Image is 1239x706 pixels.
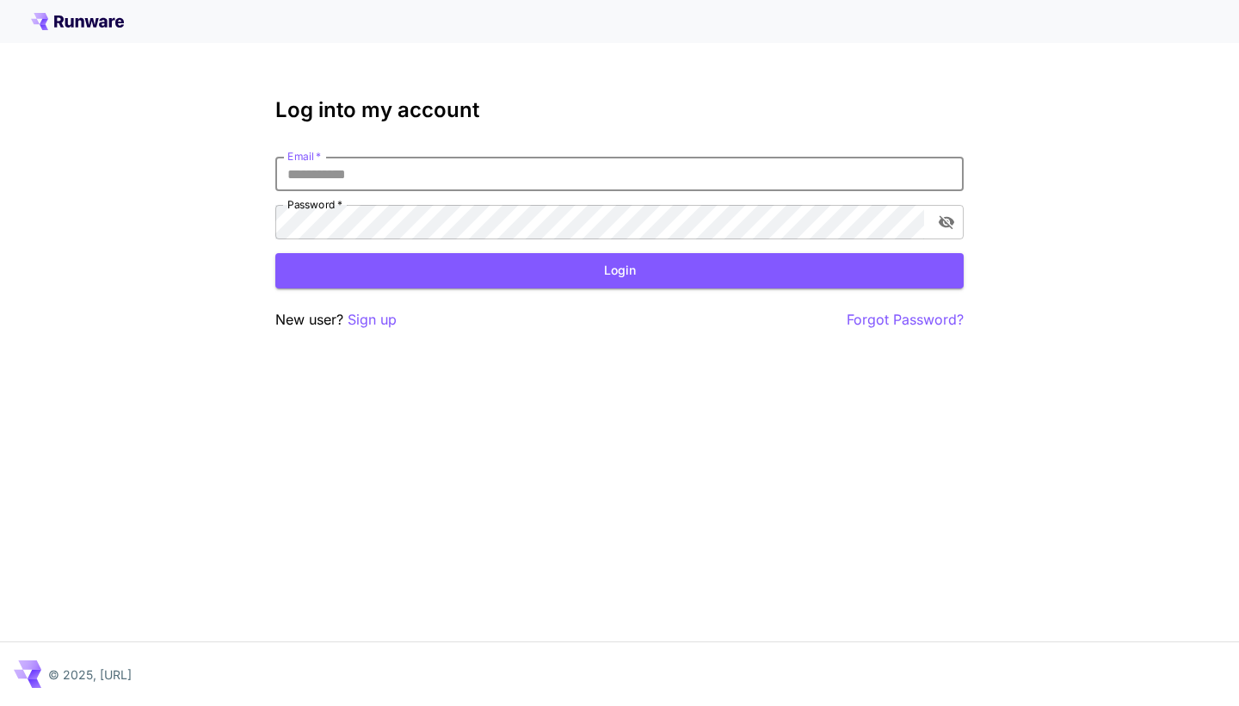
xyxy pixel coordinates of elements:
h3: Log into my account [275,98,964,122]
button: Forgot Password? [847,309,964,331]
button: Login [275,253,964,288]
p: New user? [275,309,397,331]
label: Email [287,149,321,164]
button: Sign up [348,309,397,331]
label: Password [287,197,342,212]
p: © 2025, [URL] [48,666,132,684]
button: toggle password visibility [931,207,962,238]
